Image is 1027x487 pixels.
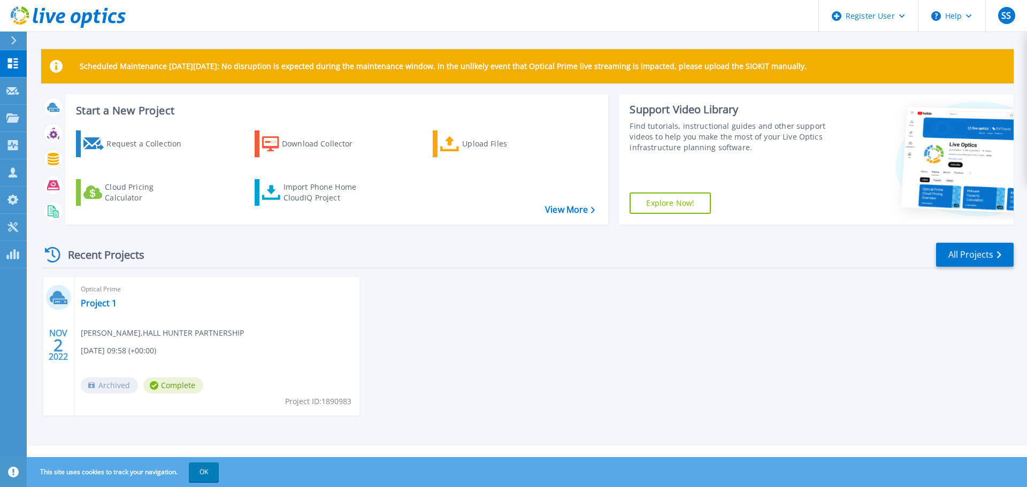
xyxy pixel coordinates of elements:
span: Archived [81,377,138,393]
span: [PERSON_NAME] , HALL HUNTER PARTNERSHIP [81,327,244,339]
div: Upload Files [462,133,548,154]
div: Recent Projects [41,242,159,268]
button: OK [189,462,219,482]
span: Optical Prime [81,283,353,295]
div: Support Video Library [630,103,831,117]
span: Complete [143,377,203,393]
div: Request a Collection [106,133,192,154]
span: 2 [53,341,63,350]
p: Scheduled Maintenance [DATE][DATE]: No disruption is expected during the maintenance window. In t... [80,62,807,71]
span: This site uses cookies to track your navigation. [29,462,219,482]
span: SS [1001,11,1011,20]
a: Download Collector [255,130,374,157]
a: View More [545,205,595,215]
span: [DATE] 09:58 (+00:00) [81,345,156,357]
div: Find tutorials, instructional guides and other support videos to help you make the most of your L... [630,121,831,153]
div: Cloud Pricing Calculator [105,182,190,203]
div: NOV 2022 [48,326,68,365]
a: Explore Now! [630,192,711,214]
a: Project 1 [81,298,117,308]
a: All Projects [936,243,1014,267]
span: Project ID: 1890983 [285,396,351,407]
div: Download Collector [282,133,367,154]
h3: Start a New Project [76,105,595,117]
a: Cloud Pricing Calculator [76,179,195,206]
div: Import Phone Home CloudIQ Project [283,182,367,203]
a: Upload Files [433,130,552,157]
a: Request a Collection [76,130,195,157]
